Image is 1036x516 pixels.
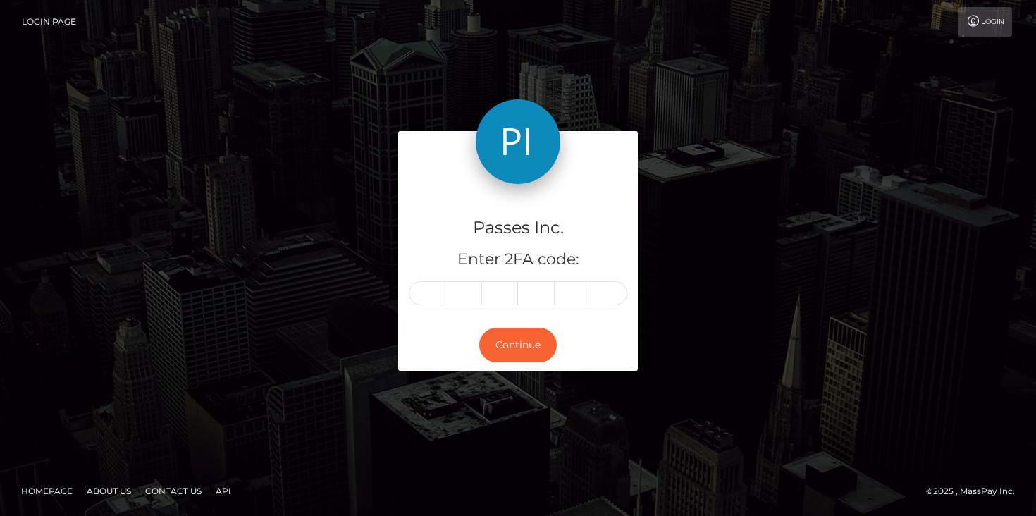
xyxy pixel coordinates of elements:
div: © 2025 , MassPay Inc. [926,484,1025,499]
a: About Us [81,480,137,502]
img: Passes Inc. [476,99,560,184]
a: Contact Us [140,480,207,502]
a: API [210,480,237,502]
button: Continue [479,328,557,362]
h4: Passes Inc. [409,216,627,240]
h5: Enter 2FA code: [409,249,627,271]
a: Login [958,7,1012,37]
a: Login Page [22,7,76,37]
a: Homepage [16,480,78,502]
